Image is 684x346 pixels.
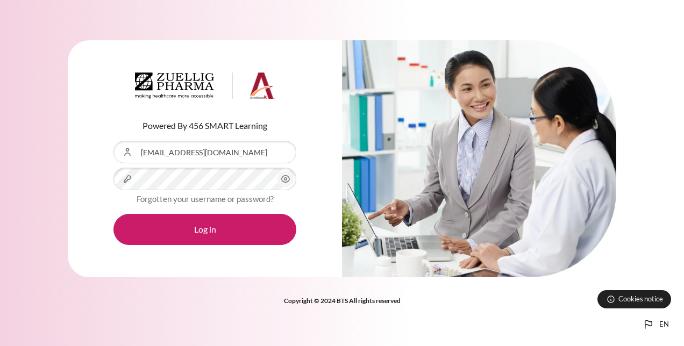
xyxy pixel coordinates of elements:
button: Log in [113,214,296,245]
button: Cookies notice [597,290,671,308]
span: Cookies notice [618,294,663,304]
strong: Copyright © 2024 BTS All rights reserved [284,297,401,305]
span: en [659,319,669,330]
a: Architeck [135,73,275,104]
img: Architeck [135,73,275,99]
p: Powered By 456 SMART Learning [113,119,296,132]
input: Username or Email Address [113,141,296,163]
a: Forgotten your username or password? [137,194,274,204]
button: Languages [638,314,673,335]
